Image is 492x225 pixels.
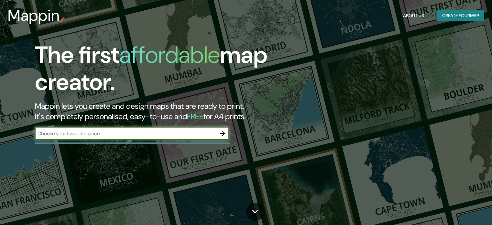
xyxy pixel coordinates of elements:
button: Create yourmap [437,10,484,22]
button: About Us [400,10,427,22]
h1: affordable [119,40,220,70]
h1: The first map creator. [35,41,281,101]
img: mappin-pin [60,17,65,22]
h3: Mappin [8,6,60,25]
h5: FREE [187,111,203,121]
h2: Mappin lets you create and design maps that are ready to print. It's completely personalised, eas... [35,101,281,122]
input: Choose your favourite place [35,130,216,137]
